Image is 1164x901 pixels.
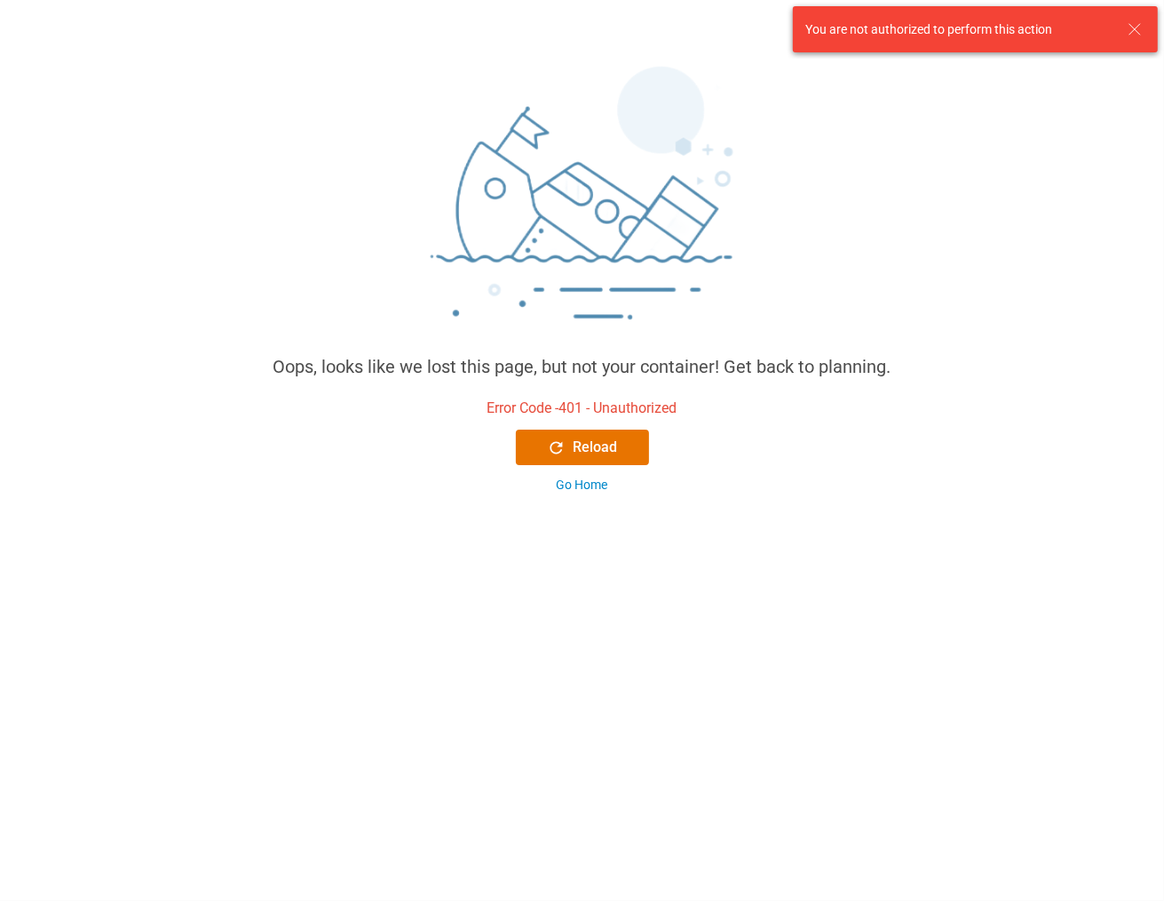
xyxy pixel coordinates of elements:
[547,437,617,458] div: Reload
[316,59,849,353] img: sinking_ship.png
[557,476,608,494] div: Go Home
[487,398,677,419] div: Error Code - 401 - Unauthorized
[516,430,649,465] button: Reload
[516,476,649,494] button: Go Home
[805,20,1111,39] div: You are not authorized to perform this action
[273,353,891,380] div: Oops, looks like we lost this page, but not your container! Get back to planning.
